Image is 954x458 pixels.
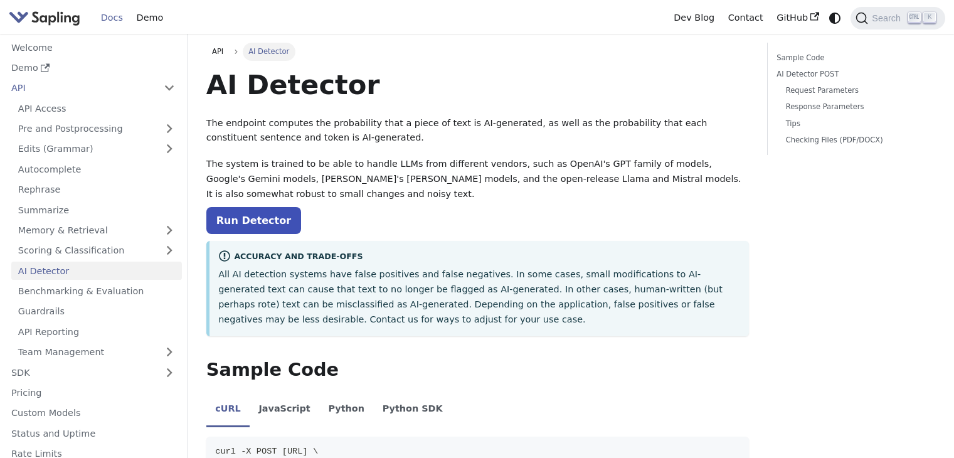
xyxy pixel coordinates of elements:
[11,120,182,138] a: Pre and Postprocessing
[11,302,182,321] a: Guardrails
[218,250,740,265] div: Accuracy and Trade-offs
[786,85,927,97] a: Request Parameters
[11,99,182,117] a: API Access
[4,59,182,77] a: Demo
[851,7,945,29] button: Search (Ctrl+K)
[4,363,157,381] a: SDK
[11,221,182,240] a: Memory & Retrieval
[923,12,936,23] kbd: K
[776,68,931,80] a: AI Detector POST
[4,424,182,442] a: Status and Uptime
[11,322,182,341] a: API Reporting
[11,282,182,301] a: Benchmarking & Evaluation
[11,201,182,219] a: Summarize
[868,13,908,23] span: Search
[215,447,318,456] span: curl -X POST [URL] \
[206,116,749,146] p: The endpoint computes the probability that a piece of text is AI-generated, as well as the probab...
[206,68,749,102] h1: AI Detector
[786,101,927,113] a: Response Parameters
[11,160,182,178] a: Autocomplete
[4,384,182,402] a: Pricing
[206,157,749,201] p: The system is trained to be able to handle LLMs from different vendors, such as OpenAI's GPT fami...
[373,393,452,428] li: Python SDK
[721,8,770,28] a: Contact
[206,207,301,234] a: Run Detector
[157,79,182,97] button: Collapse sidebar category 'API'
[250,393,319,428] li: JavaScript
[9,9,80,27] img: Sapling.ai
[776,52,931,64] a: Sample Code
[206,359,749,381] h2: Sample Code
[243,43,295,60] span: AI Detector
[218,267,740,327] p: All AI detection systems have false positives and false negatives. In some cases, small modificat...
[826,9,844,27] button: Switch between dark and light mode (currently system mode)
[4,79,157,97] a: API
[4,404,182,422] a: Custom Models
[206,43,749,60] nav: Breadcrumbs
[4,38,182,56] a: Welcome
[786,118,927,130] a: Tips
[206,43,230,60] a: API
[206,393,250,428] li: cURL
[319,393,373,428] li: Python
[11,242,182,260] a: Scoring & Classification
[11,140,182,158] a: Edits (Grammar)
[157,363,182,381] button: Expand sidebar category 'SDK'
[130,8,170,28] a: Demo
[212,47,223,56] span: API
[9,9,85,27] a: Sapling.ai
[667,8,721,28] a: Dev Blog
[11,343,182,361] a: Team Management
[94,8,130,28] a: Docs
[11,262,182,280] a: AI Detector
[786,134,927,146] a: Checking Files (PDF/DOCX)
[770,8,825,28] a: GitHub
[11,181,182,199] a: Rephrase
